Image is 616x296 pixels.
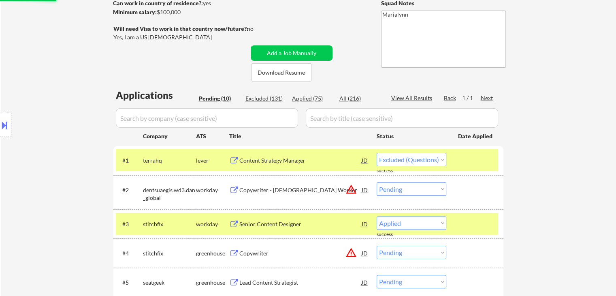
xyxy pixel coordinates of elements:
[239,220,362,228] div: Senior Content Designer
[292,94,333,103] div: Applied (75)
[143,249,196,257] div: stitchfix
[444,94,457,102] div: Back
[361,153,369,167] div: JD
[458,132,494,140] div: Date Applied
[143,186,196,202] div: dentsuaegis.wd3.dan_global
[116,108,298,128] input: Search by company (case sensitive)
[116,90,196,100] div: Applications
[361,275,369,290] div: JD
[391,94,435,102] div: View All Results
[361,246,369,260] div: JD
[239,186,362,194] div: Copywriter - [DEMOGRAPHIC_DATA] Worker
[143,132,196,140] div: Company
[345,247,357,258] button: warning_amber
[251,45,333,61] button: Add a Job Manually
[481,94,494,102] div: Next
[339,94,380,103] div: All (216)
[361,182,369,197] div: JD
[143,157,196,165] div: terrahq
[196,220,229,228] div: workday
[239,279,362,287] div: Lead Content Strategist
[196,279,229,287] div: greenhouse
[377,129,446,143] div: Status
[377,231,409,238] div: success
[143,279,196,287] div: seatgeek
[113,33,250,41] div: Yes, I am a US [DEMOGRAPHIC_DATA]
[122,249,136,257] div: #4
[247,25,270,33] div: no
[113,25,248,32] strong: Will need Visa to work in that country now/future?:
[199,94,239,103] div: Pending (10)
[361,217,369,231] div: JD
[462,94,481,102] div: 1 / 1
[239,157,362,165] div: Content Strategy Manager
[306,108,498,128] input: Search by title (case sensitive)
[345,184,357,195] button: warning_amber
[245,94,286,103] div: Excluded (131)
[196,186,229,194] div: workday
[143,220,196,228] div: stitchfix
[113,8,248,16] div: $100,000
[229,132,369,140] div: Title
[122,220,136,228] div: #3
[122,279,136,287] div: #5
[113,9,157,15] strong: Minimum salary:
[252,63,311,82] button: Download Resume
[196,157,229,165] div: lever
[196,249,229,257] div: greenhouse
[196,132,229,140] div: ATS
[239,249,362,257] div: Copywriter
[377,167,409,174] div: success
